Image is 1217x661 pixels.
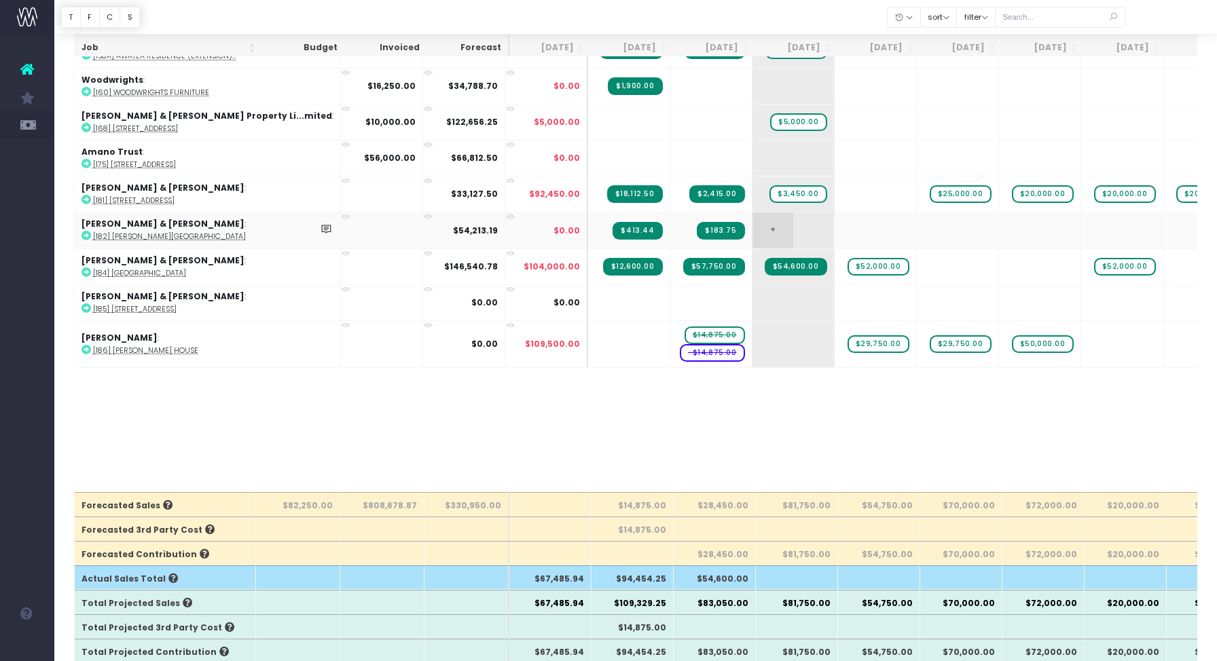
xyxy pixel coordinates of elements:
[553,80,580,92] span: $0.00
[756,492,838,516] th: $81,750.00
[1002,541,1085,565] th: $72,000.00
[920,35,1002,61] th: Dec 25: activate to sort column ascending
[524,261,580,273] span: $104,000.00
[674,541,756,565] th: $28,450.00
[592,565,674,590] th: $94,454.25
[685,326,745,344] span: wayahead Sales Forecast Item
[756,35,838,61] th: Oct 25: activate to sort column ascending
[674,492,756,516] th: $28,450.00
[769,185,827,203] span: wayahead Sales Forecast Item
[1094,258,1156,276] span: wayahead Sales Forecast Item
[838,492,920,516] th: $54,750.00
[81,332,158,343] strong: [PERSON_NAME]
[75,140,341,176] td: :
[81,254,244,266] strong: [PERSON_NAME] & [PERSON_NAME]
[75,541,256,565] th: Forecasted Contribution
[674,590,756,614] th: $83,050.00
[444,261,498,272] strong: $146,540.78
[1085,590,1167,614] th: $20,000.00
[262,35,344,61] th: Budget
[75,614,256,639] th: Total Projected 3rd Party Cost
[848,258,909,276] span: wayahead Sales Forecast Item
[848,335,909,353] span: wayahead Sales Forecast Item
[770,113,827,131] span: wayahead Sales Forecast Item
[451,188,498,200] strong: $33,127.50
[80,7,100,28] button: F
[756,590,838,614] th: $81,750.00
[509,590,592,614] th: $67,485.94
[75,590,256,614] th: Total Projected Sales
[344,35,426,61] th: Invoiced
[930,335,992,353] span: wayahead Sales Forecast Item
[81,146,143,157] strong: Amano Trust
[426,35,509,61] th: Forecast
[256,492,340,516] th: $82,250.00
[75,35,262,61] th: Job: activate to sort column ascending
[340,492,424,516] th: $808,678.87
[674,35,756,61] th: Sep 25: activate to sort column ascending
[920,492,1002,516] th: $70,000.00
[920,541,1002,565] th: $70,000.00
[592,590,674,614] th: $109,329.25
[592,492,674,516] th: $14,875.00
[453,225,498,236] strong: $54,213.19
[995,7,1125,28] input: Search...
[367,80,416,92] strong: $16,250.00
[1012,185,1074,203] span: wayahead Sales Forecast Item
[1085,492,1167,516] th: $20,000.00
[592,614,674,639] th: $14,875.00
[765,258,827,276] span: Streamtime Invoice: INV-561 – [184] Hawkes Bay House
[1094,185,1156,203] span: wayahead Sales Forecast Item
[75,212,341,248] td: :
[752,212,793,248] span: +
[75,284,341,320] td: :
[756,541,838,565] th: $81,750.00
[81,499,172,512] span: Forecasted Sales
[553,297,580,309] span: $0.00
[1085,541,1167,565] th: $20,000.00
[930,185,992,203] span: wayahead Sales Forecast Item
[1002,590,1085,614] th: $72,000.00
[75,248,341,284] td: :
[364,152,416,164] strong: $56,000.00
[93,159,176,170] abbr: [175] 49 Hanene Street
[608,77,662,95] span: Streamtime Invoice: INV-557 – [160] Woodwrights Furniture
[553,225,580,237] span: $0.00
[680,344,745,362] span: wayahead Cost Forecast Item
[920,7,958,28] button: sort
[93,124,178,134] abbr: [168] 367 Remuera Road
[93,268,186,278] abbr: [184] Hawkes Bay House
[120,7,140,28] button: S
[674,565,756,590] th: $54,600.00
[471,338,498,350] strong: $0.00
[509,35,592,61] th: Jul 25: activate to sort column ascending
[1002,35,1085,61] th: Jan 26: activate to sort column ascending
[446,116,498,128] strong: $122,656.25
[613,222,662,240] span: Streamtime Invoice: INV-559 – [182] McGregor House
[509,565,592,590] th: $67,485.94
[81,290,244,302] strong: [PERSON_NAME] & [PERSON_NAME]
[75,565,256,590] th: Actual Sales Total
[603,258,663,276] span: Streamtime Invoice: INV-555 – [184] Hawkes Bay House
[81,74,143,86] strong: Woodwrights
[99,7,121,28] button: C
[93,304,177,314] abbr: [185] 130 The Esplanade
[75,516,256,541] th: Forecasted 3rd Party Cost
[81,182,244,193] strong: [PERSON_NAME] & [PERSON_NAME]
[607,185,663,203] span: Streamtime Invoice: INV-558 – [181] 22 Tawariki Street
[1002,492,1085,516] th: $72,000.00
[448,80,498,92] strong: $34,788.70
[592,35,674,61] th: Aug 25: activate to sort column ascending
[838,35,920,61] th: Nov 25: activate to sort column ascending
[17,634,37,654] img: images/default_profile_image.png
[553,152,580,164] span: $0.00
[471,297,498,308] strong: $0.00
[81,218,244,229] strong: [PERSON_NAME] & [PERSON_NAME]
[365,116,416,128] strong: $10,000.00
[75,320,341,367] td: :
[424,492,509,516] th: $330,950.00
[838,590,920,614] th: $54,750.00
[920,590,1002,614] th: $70,000.00
[93,345,198,356] abbr: [186] Tara Iti House
[1012,335,1074,353] span: wayahead Sales Forecast Item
